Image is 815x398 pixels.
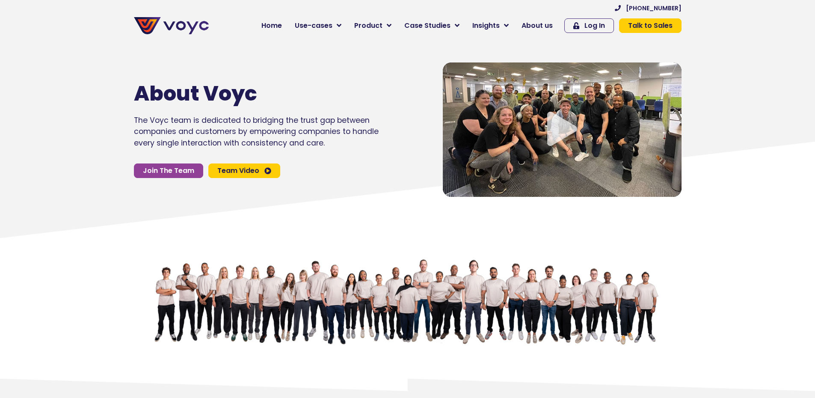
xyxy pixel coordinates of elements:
a: Log In [564,18,614,33]
img: voyc-full-logo [134,17,209,34]
a: Case Studies [398,17,466,34]
a: Join The Team [134,163,203,178]
span: Log In [584,22,605,29]
span: Use-cases [295,21,332,31]
a: Insights [466,17,515,34]
span: Join The Team [143,167,194,174]
p: The Voyc team is dedicated to bridging the trust gap between companies and customers by empowerin... [134,115,379,149]
h1: About Voyc [134,81,353,106]
span: Talk to Sales [628,22,673,29]
a: Team Video [208,163,280,178]
a: Talk to Sales [619,18,682,33]
span: Home [261,21,282,31]
span: Insights [472,21,500,31]
span: [PHONE_NUMBER] [626,5,682,11]
span: Case Studies [404,21,450,31]
a: Product [348,17,398,34]
a: [PHONE_NUMBER] [615,5,682,11]
span: Product [354,21,382,31]
span: Team Video [217,167,259,174]
a: Use-cases [288,17,348,34]
a: About us [515,17,559,34]
span: About us [522,21,553,31]
div: Video play button [545,112,579,147]
a: Home [255,17,288,34]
